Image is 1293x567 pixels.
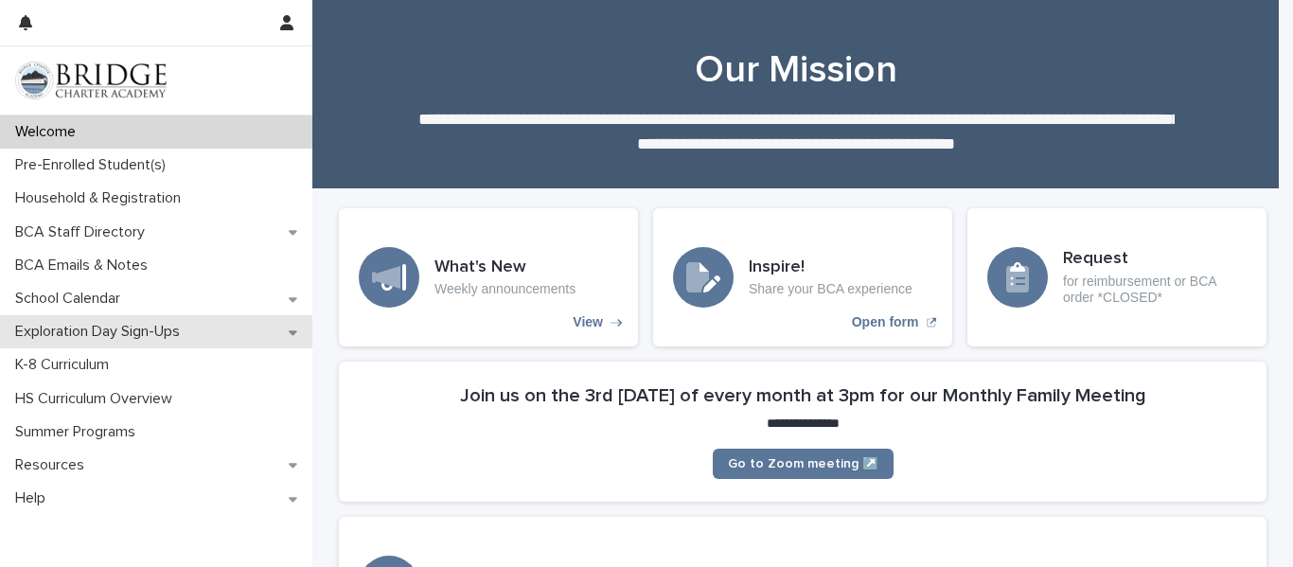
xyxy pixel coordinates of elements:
p: BCA Emails & Notes [8,257,163,275]
p: Open form [852,314,919,330]
p: School Calendar [8,290,135,308]
p: for reimbursement or BCA order *CLOSED* [1063,274,1247,306]
p: HS Curriculum Overview [8,390,187,408]
p: Weekly announcements [434,281,576,297]
h2: Join us on the 3rd [DATE] of every month at 3pm for our Monthly Family Meeting [460,384,1146,407]
h1: Our Mission [332,47,1260,93]
p: K-8 Curriculum [8,356,124,374]
p: Help [8,489,61,507]
a: View [339,208,638,346]
p: Resources [8,456,99,474]
p: Summer Programs [8,423,151,441]
p: Household & Registration [8,189,196,207]
p: View [573,314,603,330]
a: Open form [653,208,952,346]
p: Share your BCA experience [749,281,912,297]
a: Go to Zoom meeting ↗️ [713,449,894,479]
p: Exploration Day Sign-Ups [8,323,195,341]
h3: What's New [434,257,576,278]
img: V1C1m3IdTEidaUdm9Hs0 [15,62,167,99]
h3: Inspire! [749,257,912,278]
p: Pre-Enrolled Student(s) [8,156,181,174]
span: Go to Zoom meeting ↗️ [728,457,878,470]
p: BCA Staff Directory [8,223,160,241]
p: Welcome [8,123,91,141]
h3: Request [1063,249,1247,270]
